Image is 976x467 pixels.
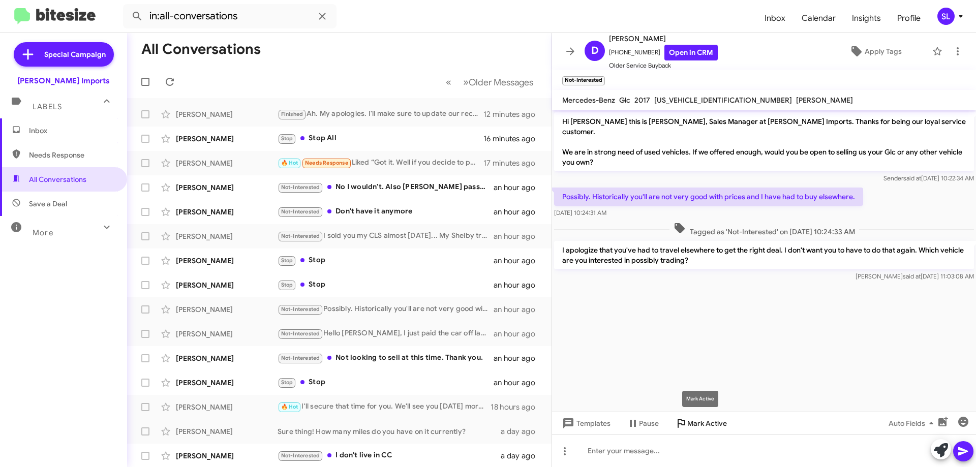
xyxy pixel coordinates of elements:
[176,207,278,217] div: [PERSON_NAME]
[29,199,67,209] span: Save a Deal
[281,233,320,239] span: Not-Interested
[278,450,501,461] div: I don't live in CC
[609,33,718,45] span: [PERSON_NAME]
[281,135,293,142] span: Stop
[176,451,278,461] div: [PERSON_NAME]
[29,150,115,160] span: Needs Response
[682,391,718,407] div: Mark Active
[278,328,494,339] div: Hello [PERSON_NAME], I just paid the car off last week, so I'm not interested in selling it
[176,353,278,363] div: [PERSON_NAME]
[483,109,543,119] div: 12 minutes ago
[281,111,303,117] span: Finished
[281,208,320,215] span: Not-Interested
[281,452,320,459] span: Not-Interested
[667,414,735,432] button: Mark Active
[619,414,667,432] button: Pause
[44,49,106,59] span: Special Campaign
[281,355,320,361] span: Not-Interested
[176,158,278,168] div: [PERSON_NAME]
[856,272,974,280] span: [PERSON_NAME] [DATE] 11:03:08 AM
[494,304,543,315] div: an hour ago
[176,256,278,266] div: [PERSON_NAME]
[552,414,619,432] button: Templates
[687,414,727,432] span: Mark Active
[494,353,543,363] div: an hour ago
[281,257,293,264] span: Stop
[176,231,278,241] div: [PERSON_NAME]
[446,76,451,88] span: «
[278,255,494,266] div: Stop
[494,256,543,266] div: an hour ago
[883,174,974,182] span: Sender [DATE] 10:22:34 AM
[880,414,945,432] button: Auto Fields
[305,160,348,166] span: Needs Response
[634,96,650,105] span: 2017
[440,72,539,92] nav: Page navigation example
[278,181,494,193] div: No I wouldn't. Also [PERSON_NAME] passed away [DATE].
[929,8,965,25] button: SL
[176,280,278,290] div: [PERSON_NAME]
[591,43,599,59] span: D
[176,378,278,388] div: [PERSON_NAME]
[844,4,889,33] a: Insights
[562,96,615,105] span: Mercedes-Benz
[29,174,86,184] span: All Conversations
[281,403,298,410] span: 🔥 Hot
[794,4,844,33] span: Calendar
[278,206,494,217] div: Don't have it anymore
[278,279,494,291] div: Stop
[17,76,110,86] div: [PERSON_NAME] Imports
[491,402,543,412] div: 18 hours ago
[278,230,494,242] div: I sold you my CLS almost [DATE]... My Shelby truck isn't for sale sorry
[494,329,543,339] div: an hour ago
[176,304,278,315] div: [PERSON_NAME]
[278,108,483,120] div: Ah. My apologies. I'll make sure to update our records. Thank you, [PERSON_NAME]. Have a great day!
[669,222,859,237] span: Tagged as 'Not-Interested' on [DATE] 10:24:33 AM
[494,207,543,217] div: an hour ago
[278,426,501,437] div: Sure thing! How many miles do you have on it currently?
[281,160,298,166] span: 🔥 Hot
[903,174,921,182] span: said at
[176,109,278,119] div: [PERSON_NAME]
[494,280,543,290] div: an hour ago
[483,134,543,144] div: 16 minutes ago
[29,126,115,136] span: Inbox
[469,77,533,88] span: Older Messages
[664,45,718,60] a: Open in CRM
[278,352,494,364] div: Not looking to sell at this time. Thank you.
[903,272,921,280] span: said at
[609,60,718,71] span: Older Service Buyback
[457,72,539,92] button: Next
[281,282,293,288] span: Stop
[176,402,278,412] div: [PERSON_NAME]
[278,157,483,169] div: Liked “Got it. Well if you decide to part ways with the GLC, I'd be more than happy to make you a...
[281,306,320,313] span: Not-Interested
[278,133,483,144] div: Stop All
[176,182,278,193] div: [PERSON_NAME]
[281,379,293,386] span: Stop
[494,182,543,193] div: an hour ago
[889,414,937,432] span: Auto Fields
[619,96,630,105] span: Glc
[440,72,457,92] button: Previous
[33,102,62,111] span: Labels
[463,76,469,88] span: »
[562,76,605,85] small: Not-Interested
[554,241,974,269] p: I apologize that you've had to travel elsewhere to get the right deal. I don't want you to have t...
[889,4,929,33] a: Profile
[756,4,794,33] span: Inbox
[554,188,863,206] p: Possibly. Historically you'll are not very good with prices and I have had to buy elsewhere.
[123,4,337,28] input: Search
[865,42,902,60] span: Apply Tags
[14,42,114,67] a: Special Campaign
[937,8,955,25] div: SL
[494,378,543,388] div: an hour ago
[483,158,543,168] div: 17 minutes ago
[639,414,659,432] span: Pause
[281,330,320,337] span: Not-Interested
[176,329,278,339] div: [PERSON_NAME]
[141,41,261,57] h1: All Conversations
[176,134,278,144] div: [PERSON_NAME]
